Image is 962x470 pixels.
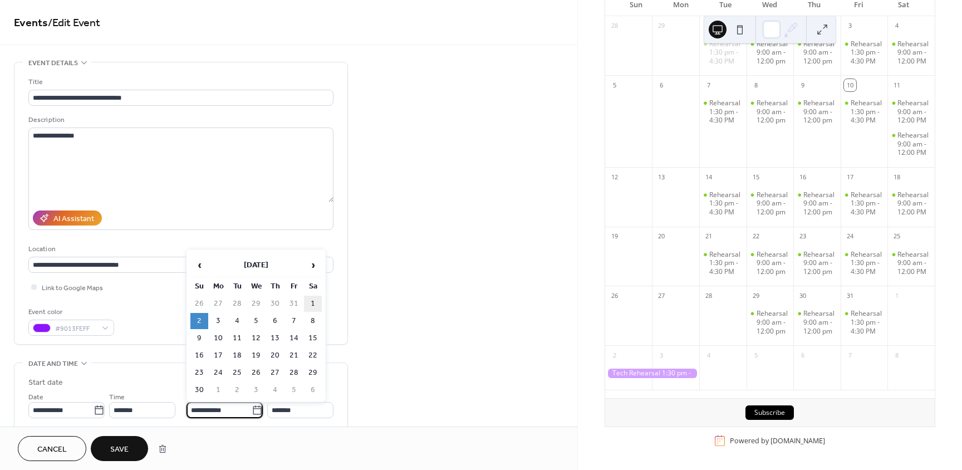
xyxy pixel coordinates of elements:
[887,190,935,217] div: Rehearsal 9:00 am - 12:00 PM
[608,79,621,91] div: 5
[247,330,265,346] td: 12
[699,40,747,66] div: Rehearsal 1:30 pm - 4:30 PM
[797,171,809,183] div: 16
[18,436,86,461] a: Cancel
[699,190,747,217] div: Rehearsal 1:30 pm - 4:30 PM
[745,405,794,420] button: Subscribe
[655,79,667,91] div: 6
[305,254,321,276] span: ›
[844,231,856,243] div: 24
[228,313,246,329] td: 4
[304,313,322,329] td: 8
[851,190,884,217] div: Rehearsal 1:30 pm - 4:30 PM
[709,190,742,217] div: Rehearsal 1:30 pm - 4:30 PM
[703,349,715,361] div: 4
[91,436,148,461] button: Save
[897,99,930,125] div: Rehearsal 9:00 am - 12:00 PM
[750,231,762,243] div: 22
[266,347,284,364] td: 20
[266,313,284,329] td: 6
[793,40,841,66] div: Rehearsal 9:00 am - 12:00 pm
[655,231,667,243] div: 20
[803,40,836,66] div: Rehearsal 9:00 am - 12:00 pm
[109,391,125,403] span: Time
[37,444,67,456] span: Cancel
[228,296,246,312] td: 28
[190,296,208,312] td: 26
[797,290,809,302] div: 30
[891,79,903,91] div: 11
[608,290,621,302] div: 26
[190,278,208,295] th: Su
[709,40,742,66] div: Rehearsal 1:30 pm - 4:30 PM
[887,40,935,66] div: Rehearsal 9:00 am - 12:00 PM
[803,99,836,125] div: Rehearsal 9:00 am - 12:00 pm
[209,313,227,329] td: 3
[797,79,809,91] div: 9
[266,278,284,295] th: Th
[605,369,699,378] div: Tech Rehearsal 1:30 pm - 4:30 PM
[793,190,841,217] div: Rehearsal 9:00 am - 12:00 pm
[891,349,903,361] div: 8
[841,40,888,66] div: Rehearsal 1:30 pm - 4:30 PM
[851,250,884,276] div: Rehearsal 1:30 pm - 4:30 PM
[747,190,794,217] div: Rehearsal 9:00 am - 12:00 pm
[28,57,78,69] span: Event details
[53,213,94,225] div: AI Assistant
[28,76,331,88] div: Title
[757,99,789,125] div: Rehearsal 9:00 am - 12:00 pm
[285,313,303,329] td: 7
[887,99,935,125] div: Rehearsal 9:00 am - 12:00 PM
[897,250,930,276] div: Rehearsal 9:00 am - 12:00 PM
[608,20,621,32] div: 28
[28,114,331,126] div: Description
[703,79,715,91] div: 7
[266,296,284,312] td: 30
[209,365,227,381] td: 24
[803,190,836,217] div: Rehearsal 9:00 am - 12:00 pm
[33,210,102,226] button: AI Assistant
[304,278,322,295] th: Sa
[891,171,903,183] div: 18
[851,99,884,125] div: Rehearsal 1:30 pm - 4:30 PM
[655,349,667,361] div: 3
[750,290,762,302] div: 29
[608,171,621,183] div: 12
[285,278,303,295] th: Fr
[190,313,208,329] td: 2
[247,278,265,295] th: We
[897,190,930,217] div: Rehearsal 9:00 am - 12:00 PM
[793,99,841,125] div: Rehearsal 9:00 am - 12:00 pm
[887,131,935,157] div: Rehearsal 9:00 am - 12:00 PM
[757,250,789,276] div: Rehearsal 9:00 am - 12:00 pm
[655,290,667,302] div: 27
[209,296,227,312] td: 27
[285,382,303,398] td: 5
[285,347,303,364] td: 21
[844,349,856,361] div: 7
[190,382,208,398] td: 30
[699,99,747,125] div: Rehearsal 1:30 pm - 4:30 PM
[757,309,789,335] div: Rehearsal 9:00 am - 12:00 pm
[841,190,888,217] div: Rehearsal 1:30 pm - 4:30 PM
[55,323,96,335] span: #9013FEFF
[28,243,331,255] div: Location
[841,250,888,276] div: Rehearsal 1:30 pm - 4:30 PM
[608,349,621,361] div: 2
[228,347,246,364] td: 18
[655,20,667,32] div: 29
[228,330,246,346] td: 11
[266,365,284,381] td: 27
[285,296,303,312] td: 31
[48,12,100,34] span: / Edit Event
[304,365,322,381] td: 29
[797,231,809,243] div: 23
[747,40,794,66] div: Rehearsal 9:00 am - 12:00 pm
[851,309,884,335] div: Rehearsal 1:30 pm - 4:30 PM
[891,290,903,302] div: 1
[285,365,303,381] td: 28
[191,254,208,276] span: ‹
[730,436,825,445] div: Powered by
[247,313,265,329] td: 5
[209,382,227,398] td: 1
